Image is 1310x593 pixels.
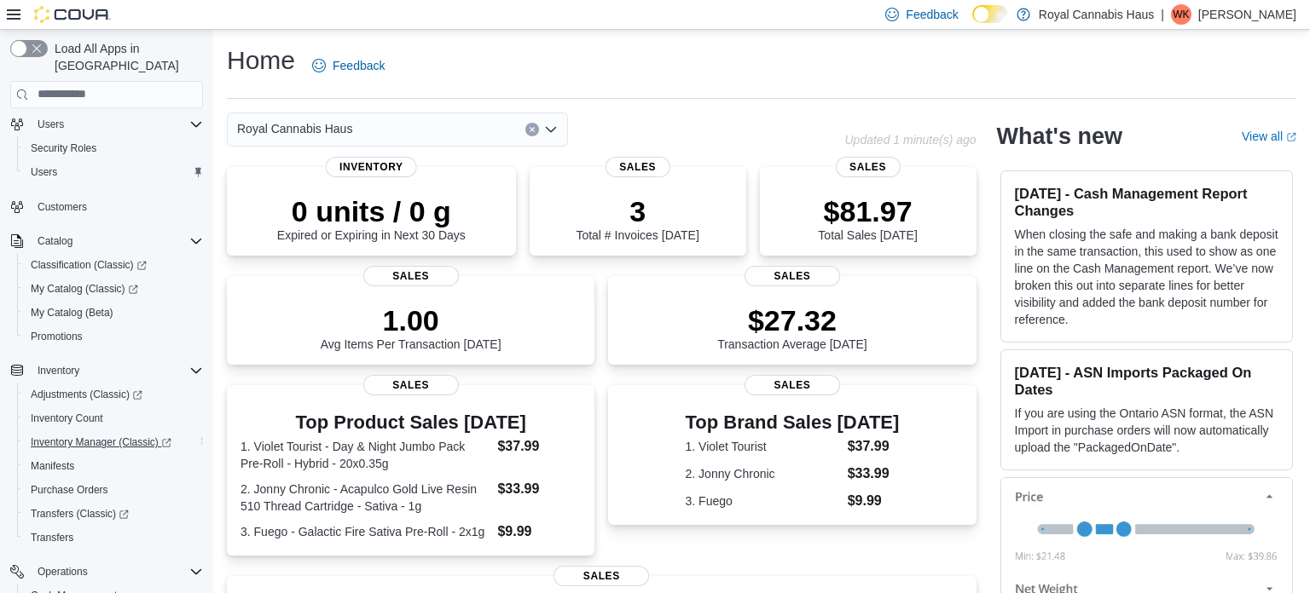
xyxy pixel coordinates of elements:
[31,360,203,381] span: Inventory
[24,480,203,500] span: Purchase Orders
[305,49,391,83] a: Feedback
[31,197,94,217] a: Customers
[31,507,129,521] span: Transfers (Classic)
[31,360,86,381] button: Inventory
[17,430,210,454] a: Inventory Manager (Classic)
[31,435,171,449] span: Inventory Manager (Classic)
[17,406,210,430] button: Inventory Count
[237,118,352,139] span: Royal Cannabis Haus
[321,303,501,351] div: Avg Items Per Transaction [DATE]
[321,303,501,337] p: 1.00
[38,118,64,131] span: Users
[31,141,96,155] span: Security Roles
[686,412,900,433] h3: Top Brand Sales [DATE]
[31,412,103,425] span: Inventory Count
[1173,4,1189,25] span: WK
[24,527,80,548] a: Transfers
[241,481,490,515] dt: 2. Jonny Chronic - Acapulco Gold Live Resin 510 Thread Cartridge - Sativa - 1g
[38,200,87,214] span: Customers
[241,523,490,540] dt: 3. Fuego - Galactic Fire Sativa Pre-Roll - 2x1g
[17,478,210,502] button: Purchase Orders
[3,359,210,383] button: Inventory
[3,112,210,136] button: Users
[24,456,81,476] a: Manifests
[24,527,203,548] span: Transfers
[31,531,73,544] span: Transfers
[48,40,203,74] span: Load All Apps in [GEOGRAPHIC_DATA]
[31,231,79,251] button: Catalog
[818,194,917,228] p: $81.97
[906,6,958,23] span: Feedback
[818,194,917,242] div: Total Sales [DATE]
[333,57,385,74] span: Feedback
[363,375,459,395] span: Sales
[24,408,110,429] a: Inventory Count
[31,561,95,582] button: Operations
[525,123,539,136] button: Clear input
[17,136,210,160] button: Security Roles
[3,560,210,584] button: Operations
[24,504,136,524] a: Transfers (Classic)
[24,456,203,476] span: Manifests
[31,231,203,251] span: Catalog
[31,330,83,343] span: Promotions
[1015,405,1278,456] p: If you are using the Ontario ASN format, the ASN Import in purchase orders will now automatically...
[17,301,210,325] button: My Catalog (Beta)
[717,303,867,351] div: Transaction Average [DATE]
[31,165,57,179] span: Users
[848,463,900,484] dd: $33.99
[24,279,203,299] span: My Catalog (Classic)
[241,438,490,472] dt: 1. Violet Tourist - Day & Night Jumbo Pack Pre-Roll - Hybrid - 20x0.35g
[1039,4,1154,25] p: Royal Cannabis Haus
[686,492,841,510] dt: 3. Fuego
[497,479,581,499] dd: $33.99
[497,436,581,457] dd: $37.99
[24,384,203,405] span: Adjustments (Classic)
[1161,4,1164,25] p: |
[17,502,210,526] a: Transfers (Classic)
[745,375,840,395] span: Sales
[1015,185,1278,219] h3: [DATE] - Cash Management Report Changes
[31,306,113,320] span: My Catalog (Beta)
[24,408,203,429] span: Inventory Count
[576,194,698,242] div: Total # Invoices [DATE]
[24,326,203,347] span: Promotions
[24,432,178,452] a: Inventory Manager (Classic)
[3,194,210,219] button: Customers
[227,43,295,78] h1: Home
[1015,226,1278,328] p: When closing the safe and making a bank deposit in the same transaction, this used to show as one...
[24,162,64,182] a: Users
[31,282,138,296] span: My Catalog (Classic)
[31,114,71,135] button: Users
[24,384,149,405] a: Adjustments (Classic)
[34,6,111,23] img: Cova
[31,561,203,582] span: Operations
[1015,364,1278,398] h3: [DATE] - ASN Imports Packaged On Dates
[497,521,581,542] dd: $9.99
[17,383,210,406] a: Adjustments (Classic)
[848,491,900,511] dd: $9.99
[31,258,147,272] span: Classification (Classic)
[1198,4,1296,25] p: [PERSON_NAME]
[24,138,203,158] span: Security Roles
[38,364,79,377] span: Inventory
[277,194,466,228] p: 0 units / 0 g
[24,432,203,452] span: Inventory Manager (Classic)
[844,133,976,147] p: Updated 1 minute(s) ago
[31,459,74,473] span: Manifests
[24,302,203,323] span: My Catalog (Beta)
[277,194,466,242] div: Expired or Expiring in Next 30 Days
[17,160,210,184] button: Users
[24,255,154,275] a: Classification (Classic)
[24,162,203,182] span: Users
[17,277,210,301] a: My Catalog (Classic)
[997,123,1122,150] h2: What's new
[972,5,1008,23] input: Dark Mode
[17,325,210,348] button: Promotions
[326,157,417,177] span: Inventory
[31,114,203,135] span: Users
[24,504,203,524] span: Transfers (Classic)
[576,194,698,228] p: 3
[24,138,103,158] a: Security Roles
[1286,132,1296,142] svg: External link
